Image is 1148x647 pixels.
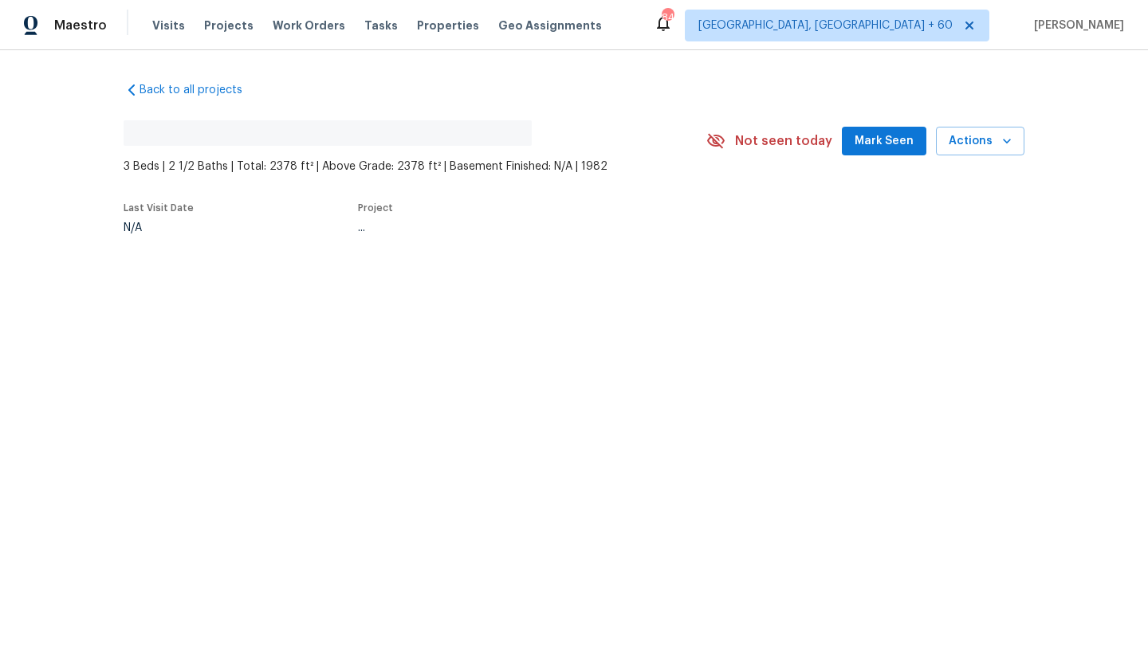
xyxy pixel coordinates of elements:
[204,18,254,33] span: Projects
[842,127,926,156] button: Mark Seen
[152,18,185,33] span: Visits
[124,203,194,213] span: Last Visit Date
[855,131,914,151] span: Mark Seen
[498,18,602,33] span: Geo Assignments
[273,18,345,33] span: Work Orders
[662,10,673,25] div: 848
[936,127,1024,156] button: Actions
[1028,18,1124,33] span: [PERSON_NAME]
[949,131,1012,151] span: Actions
[124,222,194,233] div: N/A
[364,20,398,31] span: Tasks
[54,18,107,33] span: Maestro
[735,133,832,149] span: Not seen today
[358,222,664,233] div: ...
[417,18,479,33] span: Properties
[124,82,277,98] a: Back to all projects
[124,159,706,174] span: 3 Beds | 2 1/2 Baths | Total: 2378 ft² | Above Grade: 2378 ft² | Basement Finished: N/A | 1982
[358,203,393,213] span: Project
[698,18,953,33] span: [GEOGRAPHIC_DATA], [GEOGRAPHIC_DATA] + 60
